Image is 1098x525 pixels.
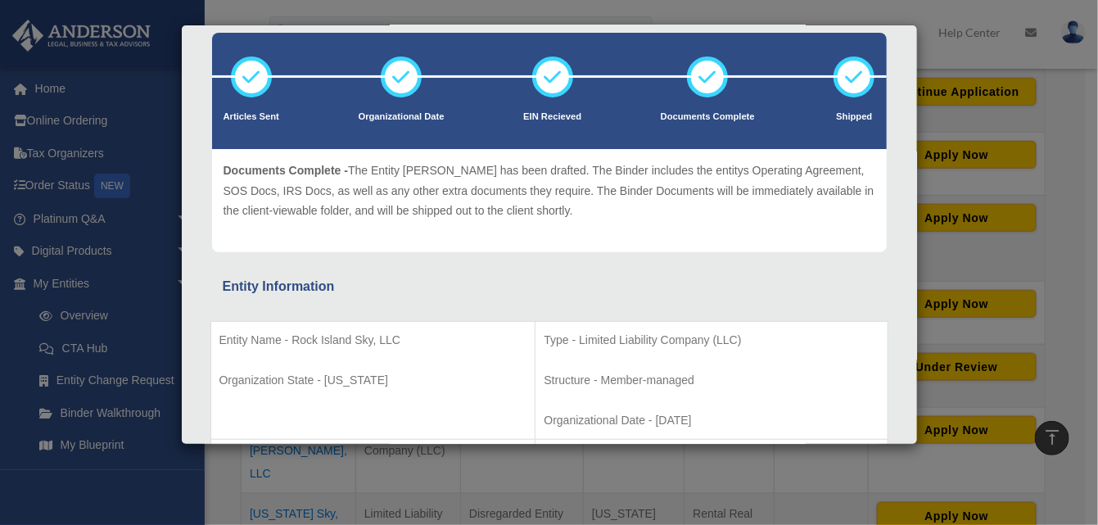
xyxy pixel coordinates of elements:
[523,109,581,125] p: EIN Recieved
[219,370,527,391] p: Organization State - [US_STATE]
[219,330,527,351] p: Entity Name - Rock Island Sky, LLC
[223,275,876,298] div: Entity Information
[224,161,875,221] p: The Entity [PERSON_NAME] has been drafted. The Binder includes the entitys Operating Agreement, S...
[544,410,879,431] p: Organizational Date - [DATE]
[661,109,755,125] p: Documents Complete
[359,109,445,125] p: Organizational Date
[544,330,879,351] p: Type - Limited Liability Company (LLC)
[544,370,879,391] p: Structure - Member-managed
[224,164,348,177] span: Documents Complete -
[834,109,874,125] p: Shipped
[224,109,279,125] p: Articles Sent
